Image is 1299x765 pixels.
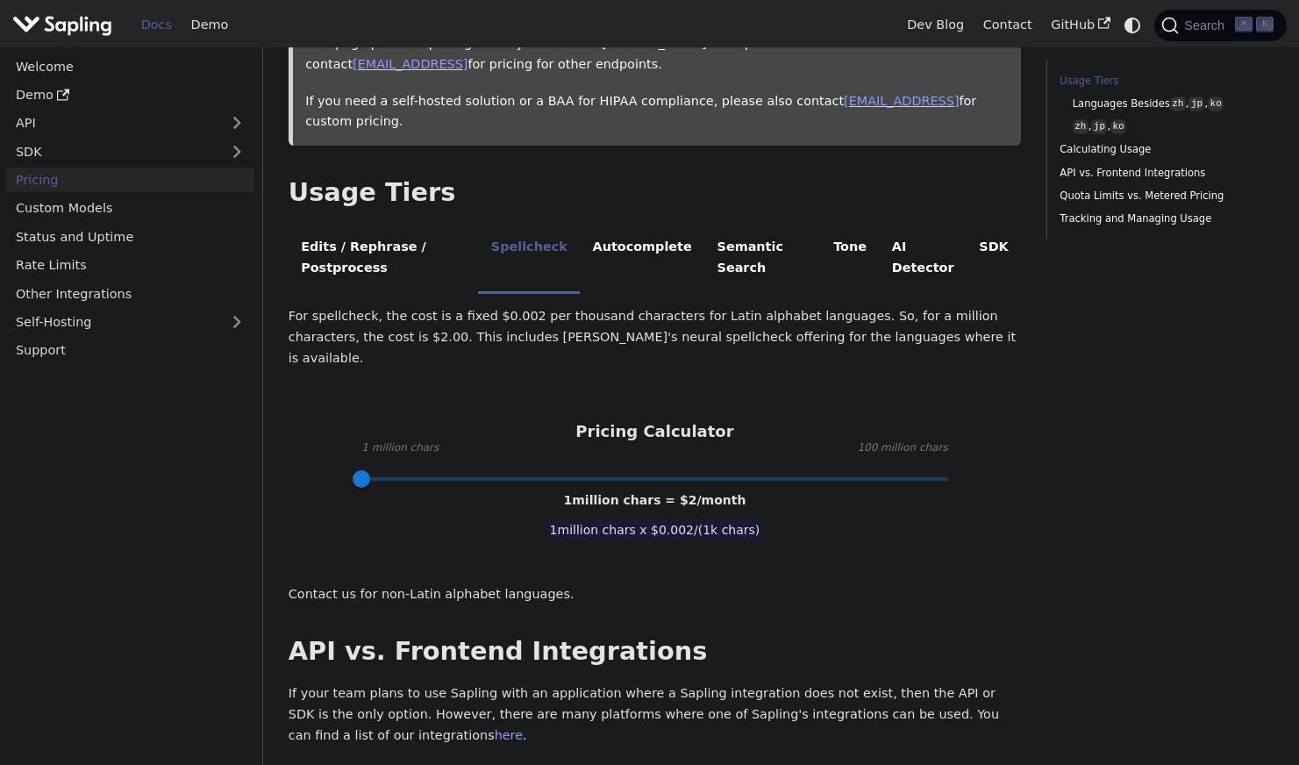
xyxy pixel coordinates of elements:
[478,225,580,294] li: Spellcheck
[857,440,947,457] span: 100 million chars
[704,225,821,294] li: Semantic Search
[580,225,704,294] li: Autocomplete
[6,253,254,278] a: Rate Limits
[1235,17,1253,32] kbd: ⌘
[967,225,1021,294] li: SDK
[1091,119,1107,134] code: jp
[1073,119,1088,134] code: zh
[305,91,1009,133] p: If you need a self-hosted solution or a BAA for HIPAA compliance, please also contact for custom ...
[1256,17,1274,32] kbd: K
[6,111,219,136] a: API
[1208,97,1224,111] code: ko
[1120,12,1146,38] button: Switch between dark and light mode (currently system mode)
[1073,118,1261,135] a: zh,jp,ko
[821,225,880,294] li: Tone
[1110,119,1126,134] code: ko
[564,493,746,507] span: 1 million chars = $ 2 /month
[1179,18,1235,32] span: Search
[12,12,112,38] img: Sapling.ai
[897,11,973,39] a: Dev Blog
[305,33,1009,75] p: This page provides pricing for only a subset of [PERSON_NAME]'s endpoints. Please contact for pri...
[1188,97,1204,111] code: jp
[6,168,254,193] a: Pricing
[575,422,733,442] h3: Pricing Calculator
[1060,73,1267,89] a: Usage Tiers
[844,94,959,108] a: [EMAIL_ADDRESS]
[546,519,764,540] span: 1 million chars x $ 0.002 /(1k chars)
[1041,11,1119,39] a: GitHub
[289,306,1021,368] p: For spellcheck, the cost is a fixed $0.002 per thousand characters for Latin alphabet languages. ...
[353,57,467,71] a: [EMAIL_ADDRESS]
[6,139,219,164] a: SDK
[879,225,967,294] li: AI Detector
[1073,96,1261,112] a: Languages Besideszh,jp,ko
[361,440,439,457] span: 1 million chars
[6,196,254,221] a: Custom Models
[6,54,254,79] a: Welcome
[289,636,1021,668] h2: API vs. Frontend Integrations
[289,683,1021,746] p: If your team plans to use Sapling with an application where a Sapling integration does not exist,...
[289,177,1021,209] h2: Usage Tiers
[219,111,254,136] button: Expand sidebar category 'API'
[495,728,523,742] a: here
[132,11,182,39] a: Docs
[219,139,254,164] button: Expand sidebar category 'SDK'
[6,224,254,249] a: Status and Uptime
[1060,211,1267,227] a: Tracking and Managing Usage
[6,338,254,363] a: Support
[182,11,238,39] a: Demo
[289,584,1021,605] p: Contact us for non-Latin alphabet languages.
[6,310,254,335] a: Self-Hosting
[6,281,254,306] a: Other Integrations
[1060,141,1267,158] a: Calculating Usage
[1154,10,1286,41] button: Search (Command+K)
[6,82,254,108] a: Demo
[289,225,479,294] li: Edits / Rephrase / Postprocess
[974,11,1042,39] a: Contact
[1170,97,1186,111] code: zh
[1060,165,1267,182] a: API vs. Frontend Integrations
[12,12,118,38] a: Sapling.ai
[1060,188,1267,204] a: Quota Limits vs. Metered Pricing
